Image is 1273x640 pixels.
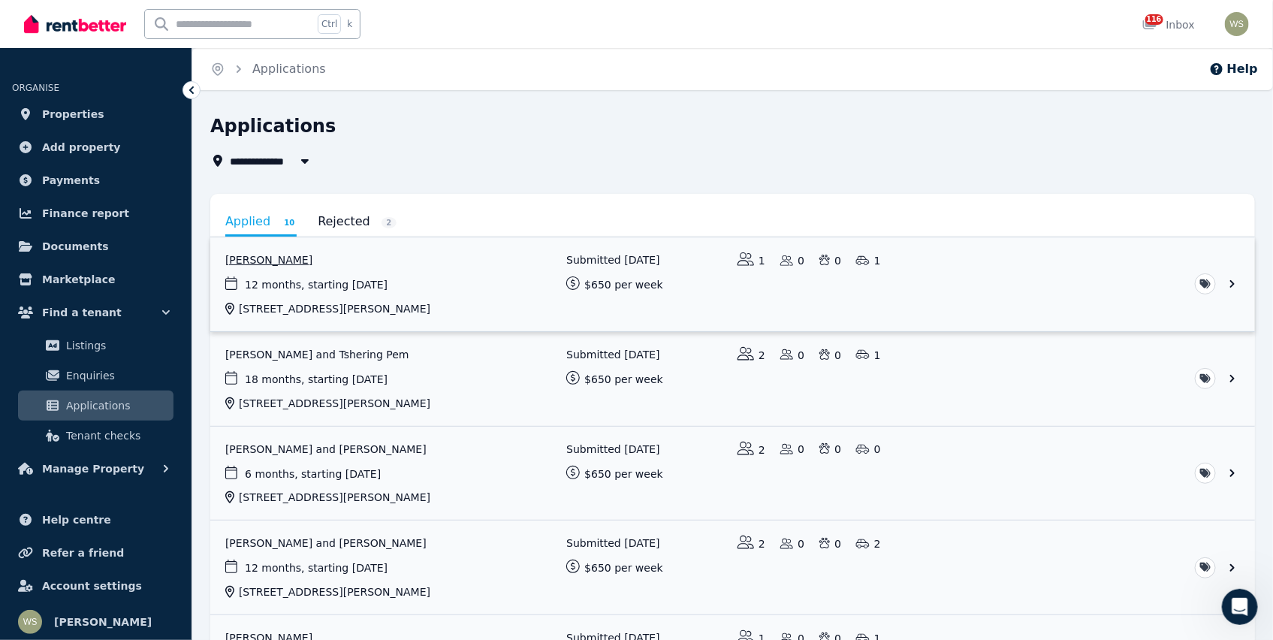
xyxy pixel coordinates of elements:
[258,486,282,510] button: Send a message…
[347,18,352,30] span: k
[24,264,234,308] div: Please make sure to click the options to 'get more help' if we haven't answered your question.
[192,219,276,234] div: Thanks for help,
[42,237,109,255] span: Documents
[12,231,179,261] a: Documents
[12,454,179,484] button: Manage Property
[1225,12,1249,36] img: Whitney Smith
[12,505,179,535] a: Help centre
[73,14,198,26] h1: The RentBetter Team
[210,237,1255,331] a: View application: John Colebrook
[12,99,179,129] a: Properties
[24,327,234,385] div: You're very welcome! If you have any more questions or need further assistance, just let me know....
[66,427,167,445] span: Tenant checks
[282,217,297,228] span: 10
[12,165,288,210] div: The RentBetter Team says…
[179,210,288,243] div: Thanks for help,
[12,86,288,165] div: The RentBetter Team says…
[13,460,288,486] textarea: Message…
[42,138,121,156] span: Add property
[66,416,276,460] div: Are there any lease agreements which are available to lease to company instead of individuals
[54,407,288,469] div: Are there any lease agreements which are available to lease to company instead of individuals
[42,204,129,222] span: Finance report
[12,318,246,394] div: You're very welcome! If you have any more questions or need further assistance, just let me know....
[42,171,100,189] span: Payments
[12,538,179,568] a: Refer a friend
[42,460,144,478] span: Manage Property
[12,318,288,406] div: The RentBetter Team says…
[42,105,104,123] span: Properties
[262,6,291,35] button: Home
[12,165,179,195] a: Payments
[12,297,179,328] button: Find a tenant
[66,367,167,385] span: Enquiries
[12,132,179,162] a: Add property
[210,521,1255,614] a: View application: Jessica Devereux and Kate Heelan
[12,83,59,93] span: ORGANISE
[43,8,67,32] img: Profile image for The RentBetter Team
[1142,17,1195,32] div: Inbox
[24,174,189,189] div: What can we help with [DATE]?
[252,62,326,76] a: Applications
[71,492,83,504] button: Upload attachment
[66,337,167,355] span: Listings
[18,421,173,451] a: Tenant checks
[54,613,152,631] span: [PERSON_NAME]
[42,577,142,595] span: Account settings
[318,14,341,34] span: Ctrl
[42,270,115,288] span: Marketplace
[10,6,38,35] button: go back
[12,255,288,318] div: The RentBetter Team says…
[210,427,1255,521] a: View application: Melissa Damou and Dehbya Atout
[12,210,288,255] div: Whitney says…
[1209,60,1258,78] button: Help
[42,303,122,322] span: Find a tenant
[12,407,288,482] div: Whitney says…
[137,425,163,451] button: Scroll to bottom
[47,492,59,504] button: Gif picker
[210,114,336,138] h1: Applications
[12,571,179,601] a: Account settings
[12,198,179,228] a: Finance report
[318,209,397,234] a: Rejected
[42,511,111,529] span: Help centre
[12,264,179,294] a: Marketplace
[210,332,1255,426] a: View application: Kaka Kaka and Tshering Pem
[18,391,173,421] a: Applications
[225,209,297,237] a: Applied
[12,86,246,163] div: Hi there 👋 This is Fin speaking. I’m here to answer your questions, but you’ll always have the op...
[24,95,234,154] div: Hi there 👋 This is Fin speaking. I’m here to answer your questions, but you’ll always have the op...
[1222,589,1258,625] iframe: Intercom live chat
[382,217,397,228] span: 2
[1145,14,1163,25] span: 116
[42,544,124,562] span: Refer a friend
[18,331,173,361] a: Listings
[192,48,344,90] nav: Breadcrumb
[18,361,173,391] a: Enquiries
[66,397,167,415] span: Applications
[23,492,35,504] button: Emoji picker
[12,255,246,317] div: Please make sure to click the options to 'get more help' if we haven't answered your question.
[18,610,42,634] img: Whitney Smith
[24,13,126,35] img: RentBetter
[12,165,201,198] div: What can we help with [DATE]?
